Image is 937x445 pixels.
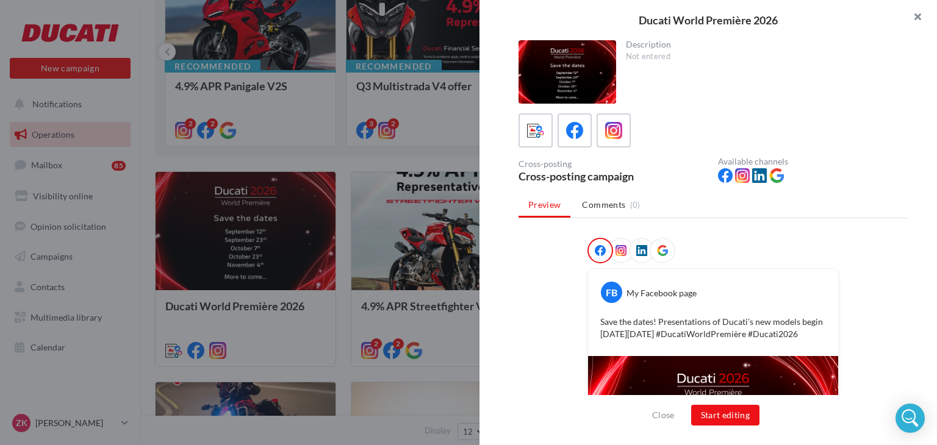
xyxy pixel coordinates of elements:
[626,287,697,299] div: My Facebook page
[499,15,917,26] div: Ducati World Première 2026
[626,51,899,62] div: Not entered
[691,405,760,425] button: Start editing
[519,160,708,168] div: Cross-posting
[601,282,622,303] div: FB
[519,171,708,182] div: Cross-posting campaign
[600,316,826,340] p: Save the dates! Presentations of Ducati’s new models begin [DATE][DATE] #DucatiWorldPremière #Duc...
[718,157,908,166] div: Available channels
[647,408,680,422] button: Close
[626,40,899,49] div: Description
[630,200,641,210] span: (0)
[582,199,625,211] span: Comments
[896,404,925,433] div: Open Intercom Messenger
